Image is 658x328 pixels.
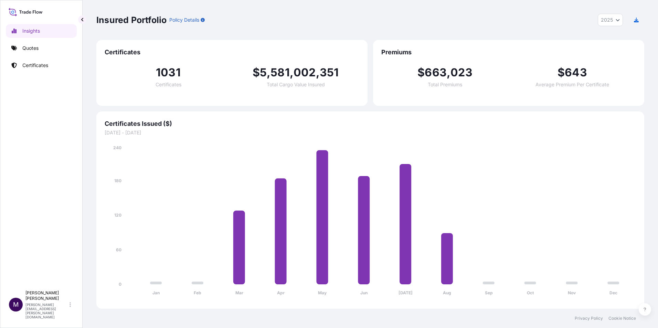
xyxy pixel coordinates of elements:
span: Certificates [156,82,181,87]
span: 351 [320,67,339,78]
span: , [447,67,450,78]
span: Total Cargo Value Insured [267,82,325,87]
tspan: 180 [114,178,121,183]
span: [DATE] - [DATE] [105,129,636,136]
span: 5 [260,67,267,78]
tspan: Nov [568,290,576,295]
span: 023 [450,67,473,78]
span: $ [253,67,260,78]
p: Insights [22,28,40,34]
span: 1031 [156,67,181,78]
span: , [316,67,320,78]
a: Quotes [6,41,77,55]
tspan: 60 [116,247,121,252]
span: 581 [270,67,290,78]
a: Insights [6,24,77,38]
tspan: 240 [113,145,121,150]
tspan: 0 [119,282,121,287]
a: Privacy Policy [575,316,603,321]
span: M [13,301,19,308]
span: , [267,67,270,78]
span: 663 [425,67,447,78]
tspan: Apr [277,290,285,295]
p: Insured Portfolio [96,14,167,25]
span: , [290,67,294,78]
p: Quotes [22,45,39,52]
span: $ [558,67,565,78]
span: Certificates [105,48,359,56]
p: Certificates [22,62,48,69]
tspan: [DATE] [399,290,413,295]
span: Total Premiums [428,82,462,87]
tspan: Jan [152,290,160,295]
tspan: Jun [360,290,368,295]
tspan: May [318,290,327,295]
p: Policy Details [169,17,199,23]
a: Cookie Notice [608,316,636,321]
p: [PERSON_NAME] [PERSON_NAME] [25,290,68,301]
tspan: Oct [527,290,534,295]
span: Average Premium Per Certificate [535,82,609,87]
span: 643 [565,67,587,78]
tspan: Feb [194,290,201,295]
span: 002 [294,67,316,78]
span: 2025 [601,17,613,23]
span: Certificates Issued ($) [105,120,636,128]
a: Certificates [6,58,77,72]
tspan: Mar [235,290,243,295]
p: [PERSON_NAME][EMAIL_ADDRESS][PERSON_NAME][DOMAIN_NAME] [25,303,68,319]
tspan: Sep [485,290,493,295]
span: $ [417,67,425,78]
span: Premiums [381,48,636,56]
tspan: Aug [443,290,451,295]
button: Year Selector [598,14,623,26]
tspan: 120 [114,212,121,218]
tspan: Dec [609,290,617,295]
